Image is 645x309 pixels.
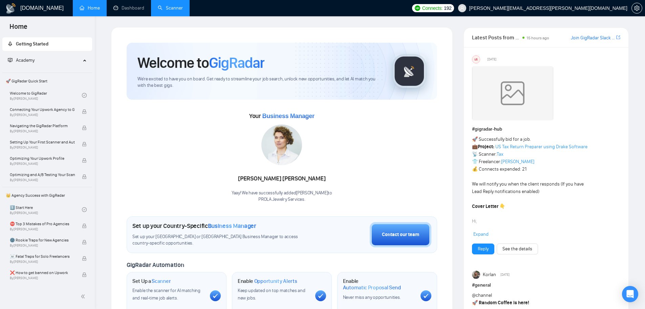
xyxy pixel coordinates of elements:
span: export [616,35,620,40]
img: 1716501532812-19.jpg [261,124,302,165]
a: Tax [497,151,503,157]
span: We're excited to have you on board. Get ready to streamline your job search, unlock new opportuni... [137,76,382,89]
span: Optimizing and A/B Testing Your Scanner for Better Results [10,171,75,178]
span: 🚀 GigRadar Quick Start [3,74,91,88]
button: See the details [497,244,538,254]
span: lock [82,109,87,114]
span: 192 [444,4,451,12]
span: Academy [8,57,35,63]
span: lock [82,240,87,245]
a: [PERSON_NAME] [501,159,534,165]
div: [PERSON_NAME] [PERSON_NAME] [232,173,332,185]
span: ❌ How to get banned on Upwork [10,269,75,276]
a: Welcome to GigRadarBy[PERSON_NAME] [10,88,82,103]
span: Navigating the GigRadar Platform [10,122,75,129]
h1: Welcome to [137,54,264,72]
span: 🌚 Rookie Traps for New Agencies [10,237,75,244]
span: Getting Started [16,41,48,47]
img: gigradar-logo.png [392,54,426,88]
div: Yaay! We have successfully added [PERSON_NAME] to [232,190,332,203]
span: Optimizing Your Upwork Profile [10,155,75,162]
span: Connecting Your Upwork Agency to GigRadar [10,106,75,113]
span: Opportunity Alerts [254,278,297,285]
span: By [PERSON_NAME] [10,260,75,264]
span: lock [82,272,87,277]
strong: Project: [478,144,494,150]
span: lock [82,174,87,179]
h1: Enable [238,278,297,285]
span: Set up your [GEOGRAPHIC_DATA] or [GEOGRAPHIC_DATA] Business Manager to access country-specific op... [132,234,312,247]
img: logo [5,3,16,14]
span: lock [82,142,87,147]
span: Expand [473,231,489,237]
span: ⛔ Top 3 Mistakes of Pro Agencies [10,220,75,227]
div: Open Intercom Messenger [622,286,638,302]
span: By [PERSON_NAME] [10,129,75,133]
span: Korlan [483,271,496,278]
h1: Enable [343,278,415,291]
span: Home [4,22,33,36]
span: lock [82,125,87,130]
span: Enable the scanner for AI matching and real-time job alerts. [132,288,200,301]
a: US Tax Return Preparer using Drake Software [495,144,587,150]
span: By [PERSON_NAME] [10,113,75,117]
p: PROLA Jewelry Services . [232,196,332,203]
div: Contact our team [382,231,419,238]
span: user [460,6,465,11]
span: lock [82,224,87,228]
button: Reply [472,244,494,254]
span: ☠️ Fatal Traps for Solo Freelancers [10,253,75,260]
h1: Set up your Country-Specific [132,222,256,230]
span: [DATE] [500,272,510,278]
span: By [PERSON_NAME] [10,244,75,248]
span: Automatic Proposal Send [343,284,401,291]
h1: # general [472,282,620,289]
a: dashboardDashboard [113,5,144,11]
img: Korlan [472,271,480,279]
span: rocket [8,41,13,46]
button: Contact our team [370,222,431,247]
span: GigRadar Automation [127,261,184,269]
h1: Set Up a [132,278,171,285]
li: Getting Started [2,37,92,51]
a: 1️⃣ Start HereBy[PERSON_NAME] [10,202,82,217]
span: Business Manager [208,222,256,230]
span: By [PERSON_NAME] [10,276,75,280]
span: setting [632,5,642,11]
span: GigRadar [209,54,264,72]
span: [DATE] [487,56,496,62]
a: See the details [502,245,532,253]
span: Setting Up Your First Scanner and Auto-Bidder [10,139,75,146]
img: weqQh+iSagEgQAAAABJRU5ErkJggg== [472,66,553,120]
span: 🚀 [472,300,478,306]
a: homeHome [80,5,100,11]
span: Scanner [152,278,171,285]
span: @channel [472,292,492,298]
a: Join GigRadar Slack Community [571,34,615,42]
span: check-circle [82,93,87,98]
span: lock [82,256,87,261]
h1: # gigradar-hub [472,125,620,133]
span: By [PERSON_NAME] [10,227,75,231]
span: By [PERSON_NAME] [10,146,75,150]
span: Connects: [422,4,443,12]
span: Keep updated on top matches and new jobs. [238,288,305,301]
div: US [472,56,480,63]
span: lock [82,158,87,163]
span: Never miss any opportunities. [343,294,401,300]
span: Your [249,112,315,120]
span: By [PERSON_NAME] [10,178,75,182]
a: Reply [478,245,489,253]
span: By [PERSON_NAME] [10,162,75,166]
span: 15 hours ago [526,36,549,40]
span: check-circle [82,207,87,212]
button: setting [631,3,642,14]
span: fund-projection-screen [8,58,13,62]
span: Academy [16,57,35,63]
a: setting [631,5,642,11]
strong: Random Coffee is here! [479,300,529,306]
a: searchScanner [158,5,183,11]
strong: Cover Letter 👇 [472,204,505,209]
img: upwork-logo.png [415,5,420,11]
span: Latest Posts from the GigRadar Community [472,33,520,42]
